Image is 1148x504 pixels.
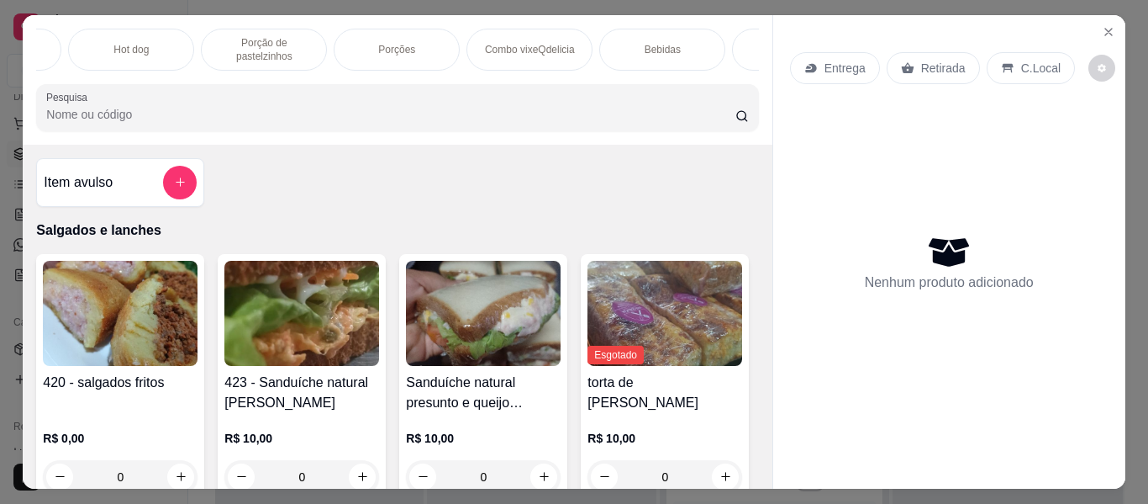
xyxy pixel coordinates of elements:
p: C.Local [1021,60,1061,77]
label: Pesquisa [46,90,93,104]
p: Bebidas [645,43,681,56]
button: Close [1095,19,1122,45]
img: product-image [224,261,379,366]
img: product-image [43,261,197,366]
p: Porções [378,43,415,56]
p: Hot dog [113,43,149,56]
p: Porção de pastelzinhos [215,36,313,63]
p: R$ 10,00 [406,430,561,447]
p: R$ 10,00 [224,430,379,447]
h4: Sanduíche natural presunto e queijo cremoso [406,373,561,413]
button: decrease-product-quantity [1088,55,1115,82]
p: Entrega [824,60,866,77]
button: increase-product-quantity [712,464,739,491]
img: product-image [587,261,742,366]
p: R$ 10,00 [587,430,742,447]
h4: Item avulso [44,172,113,193]
button: decrease-product-quantity [228,464,255,491]
p: Nenhum produto adicionado [865,273,1034,293]
h4: 423 - Sanduíche natural [PERSON_NAME] [224,373,379,413]
button: decrease-product-quantity [591,464,618,491]
button: add-separate-item [163,166,197,199]
button: increase-product-quantity [349,464,376,491]
img: product-image [406,261,561,366]
input: Pesquisa [46,106,735,123]
button: decrease-product-quantity [409,464,436,491]
button: increase-product-quantity [530,464,557,491]
p: Salgados e lanches [36,220,758,241]
p: R$ 0,00 [43,430,197,447]
span: Esgotado [587,346,644,364]
p: Retirada [921,60,966,77]
p: Combo vixeQdelicia [485,43,575,56]
h4: torta de [PERSON_NAME] [587,373,742,413]
h4: 420 - salgados fritos [43,373,197,393]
